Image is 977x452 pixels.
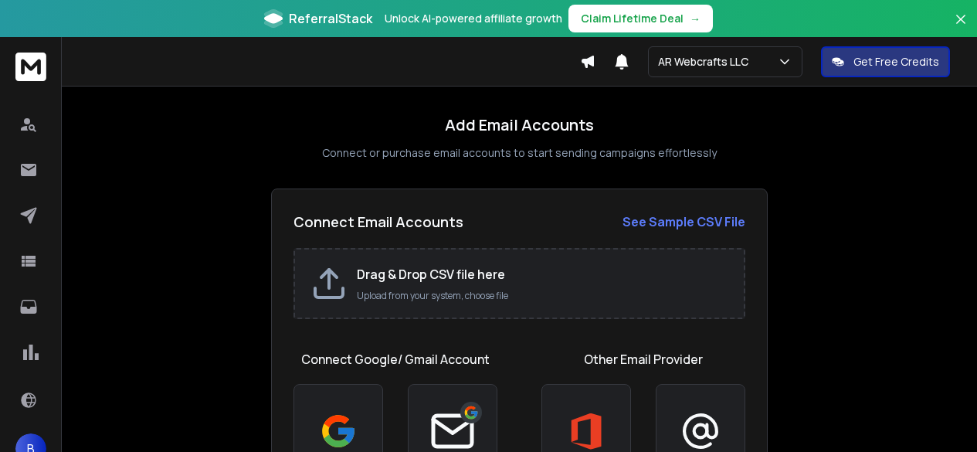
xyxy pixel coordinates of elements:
button: Get Free Credits [821,46,950,77]
p: Upload from your system, choose file [357,290,728,302]
span: ReferralStack [289,9,372,28]
h2: Drag & Drop CSV file here [357,265,728,284]
h1: Connect Google/ Gmail Account [301,350,490,369]
strong: See Sample CSV File [622,213,745,230]
p: Connect or purchase email accounts to start sending campaigns effortlessly [322,145,717,161]
button: Claim Lifetime Deal→ [568,5,713,32]
p: AR Webcrafts LLC [658,54,755,70]
h1: Add Email Accounts [445,114,594,136]
p: Unlock AI-powered affiliate growth [385,11,562,26]
button: Close banner [951,9,971,46]
span: → [690,11,701,26]
h1: Other Email Provider [584,350,703,369]
h2: Connect Email Accounts [293,211,463,233]
p: Get Free Credits [853,54,939,70]
a: See Sample CSV File [622,212,745,231]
